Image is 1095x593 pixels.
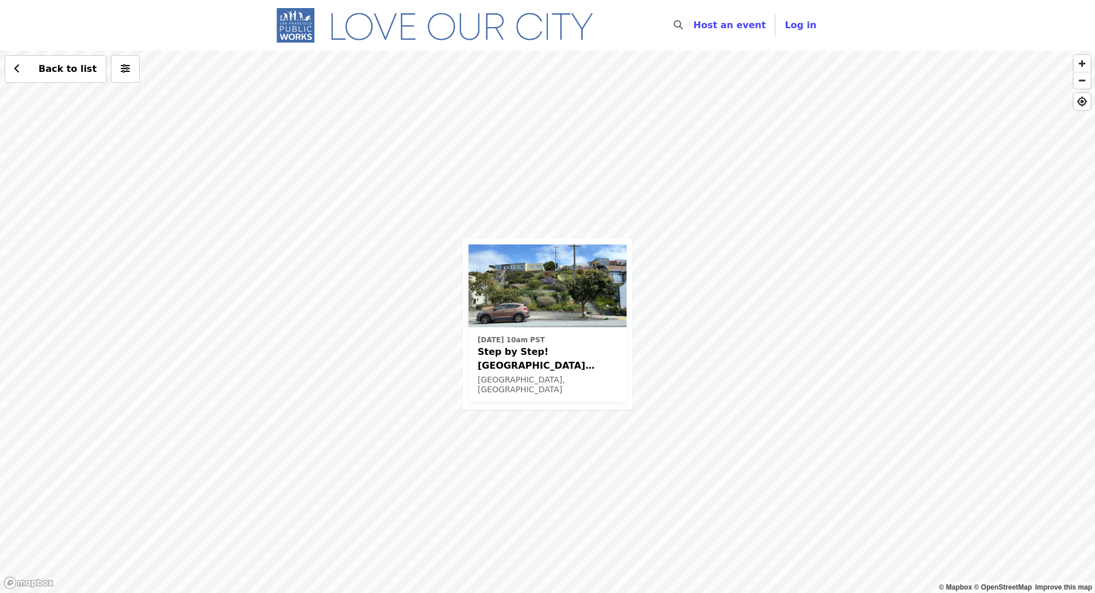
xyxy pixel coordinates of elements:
[1074,93,1090,110] button: Find My Location
[939,583,973,591] a: Mapbox
[270,7,610,44] img: SF Public Works - Home
[39,63,97,74] span: Back to list
[478,375,617,395] div: [GEOGRAPHIC_DATA], [GEOGRAPHIC_DATA]
[690,12,699,39] input: Search
[674,20,683,30] i: search icon
[1035,583,1092,591] a: Map feedback
[974,583,1032,591] a: OpenStreetMap
[468,244,627,401] a: See details for "Step by Step! Athens Avalon Gardening Day"
[121,63,130,74] i: sliders-h icon
[111,55,140,83] button: More filters (0 selected)
[775,14,825,37] button: Log in
[5,55,106,83] button: Back to list
[693,20,766,30] a: Host an event
[1074,55,1090,72] button: Zoom In
[785,20,816,30] span: Log in
[1074,72,1090,89] button: Zoom Out
[14,63,20,74] i: chevron-left icon
[3,576,54,590] a: Mapbox logo
[478,335,545,345] time: [DATE] 10am PST
[478,345,617,373] span: Step by Step! [GEOGRAPHIC_DATA] Avalon Gardening Day
[468,244,627,327] img: Step by Step! Athens Avalon Gardening Day organized by SF Public Works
